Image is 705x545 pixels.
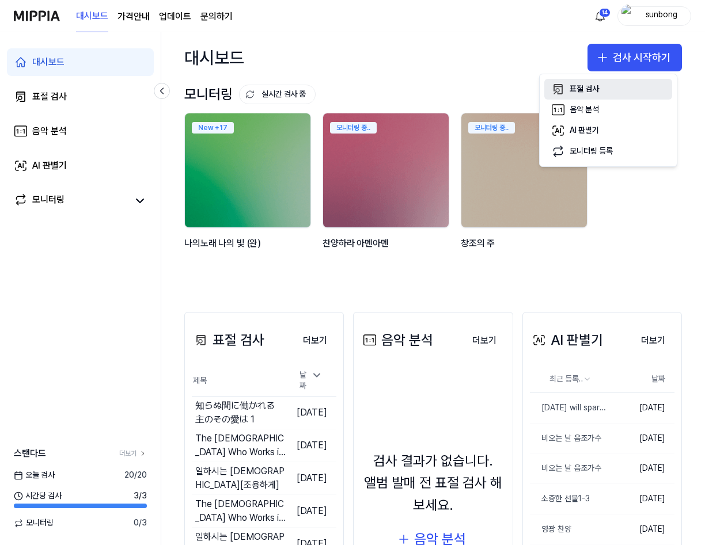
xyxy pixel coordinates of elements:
[361,450,505,516] div: 검사 결과가 없습니다. 앨범 발매 전 표절 검사 해보세요.
[14,447,46,460] span: 스탠다드
[461,113,590,277] a: 모니터링 중..backgroundIamge창조의 주
[32,124,67,138] div: 음악 분석
[32,159,67,173] div: AI 판별기
[361,329,433,351] div: 음악 분석
[14,517,54,529] span: 모니터링
[608,393,674,424] td: [DATE]
[530,453,608,483] a: 비오는 날 음조가수
[587,44,682,71] button: 검사 시작하기
[184,83,316,105] div: 모니터링
[323,113,452,277] a: 모니터링 중..backgroundIamge찬양하라 아멘아멘
[124,470,147,481] span: 20 / 20
[530,514,608,544] a: 영광 찬양
[119,449,147,459] a: 더보기
[184,113,313,277] a: New +17backgroundIamge나의노래 나의 빛 (완)
[117,10,150,24] button: 가격안내
[591,7,609,25] button: 알림14
[195,399,286,426] div: 知らぬ間に働かれる 主のその愛は 1
[159,10,191,24] a: 업데이트
[621,5,635,28] img: profile
[570,125,599,136] div: AI 판별기
[530,433,601,444] div: 비오는 날 음조가수
[185,113,310,227] img: backgroundIamge
[608,453,674,484] td: [DATE]
[617,6,691,26] button: profilesunbong
[530,329,603,351] div: AI 판별기
[14,470,55,481] span: 오늘 검사
[461,236,590,265] div: 창조의 주
[639,9,684,22] div: sunbong
[192,329,264,351] div: 표절 검사
[195,497,286,525] div: The [DEMOGRAPHIC_DATA] Who Works in Ways I Cannot See 2
[32,193,65,209] div: 모니터링
[286,494,336,527] td: [DATE]
[608,365,674,393] th: 날짜
[195,432,286,459] div: The [DEMOGRAPHIC_DATA] Who Works in Ways I Cannot See 1
[608,423,674,453] td: [DATE]
[323,236,452,265] div: 찬양하라 아멘아멘
[14,490,62,502] span: 시간당 검사
[286,462,336,494] td: [DATE]
[184,44,244,71] div: 대시보드
[192,365,286,397] th: 제목
[530,402,608,414] div: [DATE] will sparkle[ ok]
[599,8,611,17] div: 14
[570,104,599,116] div: 음악 분석
[7,117,154,145] a: 음악 분석
[544,141,672,162] button: 모니터링 등록
[200,10,233,24] a: 문의하기
[134,517,147,529] span: 0 / 3
[530,463,601,474] div: 비오는 날 음조가수
[593,9,607,23] img: 알림
[570,146,613,157] div: 모니터링 등록
[530,424,608,453] a: 비오는 날 음조가수
[286,429,336,462] td: [DATE]
[32,55,65,69] div: 대시보드
[461,113,587,227] img: backgroundIamge
[134,490,147,502] span: 3 / 3
[468,122,515,134] div: 모니터링 중..
[608,514,674,544] td: [DATE]
[7,152,154,180] a: AI 판별기
[7,83,154,110] a: 표절 검사
[195,464,286,492] div: 일하시는 [DEMOGRAPHIC_DATA][조용하게]
[184,236,313,265] div: 나의노래 나의 빛 (완)
[570,83,599,95] div: 표절 검사
[530,493,590,505] div: 소중한 선물1-3
[32,90,67,104] div: 표절 검사
[632,329,674,352] button: 더보기
[530,484,608,514] a: 소중한 선물1-3
[463,328,506,352] a: 더보기
[14,193,128,209] a: 모니터링
[76,1,108,32] a: 대시보드
[530,524,571,535] div: 영광 찬양
[294,329,336,352] button: 더보기
[608,484,674,514] td: [DATE]
[544,79,672,100] button: 표절 검사
[323,113,449,227] img: backgroundIamge
[632,328,674,352] a: 더보기
[192,122,234,134] div: New + 17
[544,120,672,141] button: AI 판별기
[7,48,154,76] a: 대시보드
[286,396,336,429] td: [DATE]
[544,100,672,120] button: 음악 분석
[295,366,327,395] div: 날짜
[294,328,336,352] a: 더보기
[330,122,377,134] div: 모니터링 중..
[463,329,506,352] button: 더보기
[530,393,608,423] a: [DATE] will sparkle[ ok]
[239,85,316,104] button: 실시간 검사 중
